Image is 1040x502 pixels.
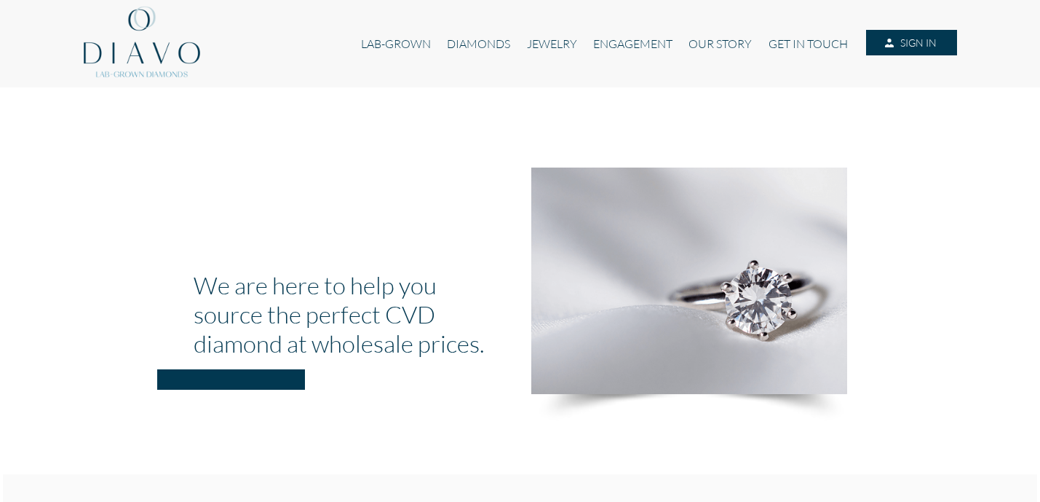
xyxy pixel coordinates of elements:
a: OUR STORY [680,30,760,58]
a: SIGN IN [866,30,956,56]
a: JEWELRY [518,30,584,58]
a: ENGAGEMENT [585,30,680,58]
a: LAB-GROWN [353,30,439,58]
img: cvd-slice-1 [531,168,847,394]
a: GET IN TOUCH [761,30,856,58]
a: DIAMONDS [439,30,518,58]
h1: We are here to help you source the perfect CVD diamond at wholesale prices. [194,270,509,358]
